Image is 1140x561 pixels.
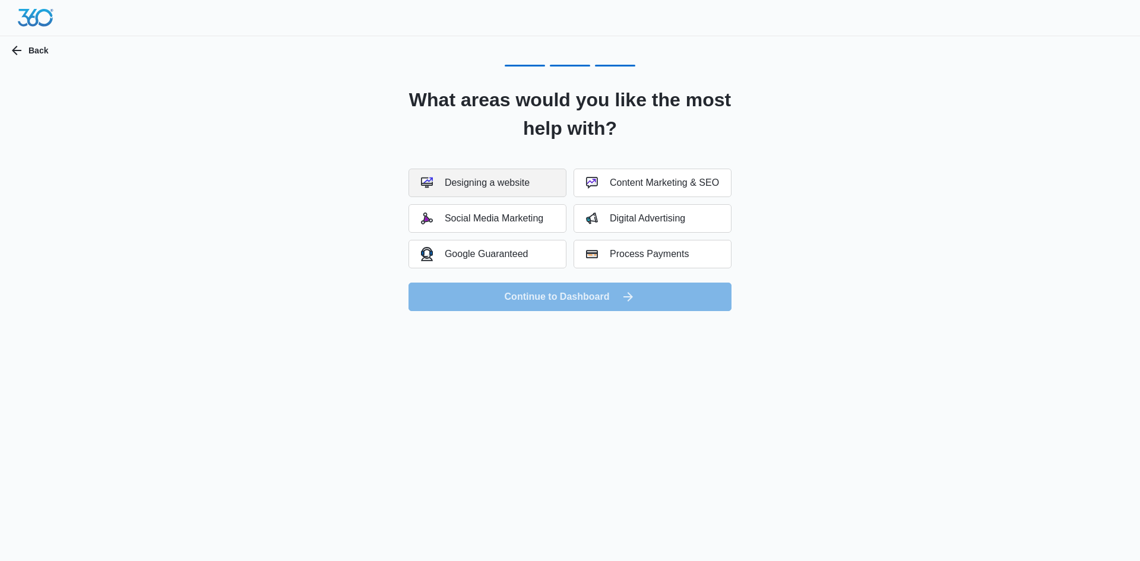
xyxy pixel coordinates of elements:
[586,177,719,189] div: Content Marketing & SEO
[574,240,731,268] button: Process Payments
[586,213,685,224] div: Digital Advertising
[586,248,689,260] div: Process Payments
[421,247,528,261] div: Google Guaranteed
[408,169,566,197] button: Designing a website
[421,213,543,224] div: Social Media Marketing
[421,177,530,189] div: Designing a website
[574,169,731,197] button: Content Marketing & SEO
[394,85,746,142] h2: What areas would you like the most help with?
[574,204,731,233] button: Digital Advertising
[408,204,566,233] button: Social Media Marketing
[408,240,566,268] button: Google Guaranteed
